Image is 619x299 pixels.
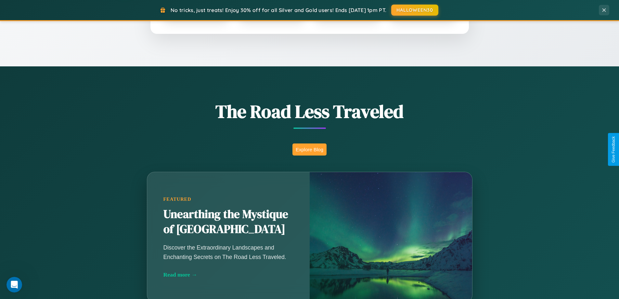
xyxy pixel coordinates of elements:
button: HALLOWEEN30 [391,5,438,16]
h1: The Road Less Traveled [115,99,505,124]
iframe: Intercom live chat [6,277,22,292]
h2: Unearthing the Mystique of [GEOGRAPHIC_DATA] [163,207,293,237]
span: No tricks, just treats! Enjoy 30% off for all Silver and Gold users! Ends [DATE] 1pm PT. [171,7,386,13]
div: Featured [163,197,293,202]
p: Discover the Extraordinary Landscapes and Enchanting Secrets on The Road Less Traveled. [163,243,293,261]
div: Give Feedback [611,136,616,163]
div: Read more → [163,271,293,278]
button: Explore Blog [292,143,327,156]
